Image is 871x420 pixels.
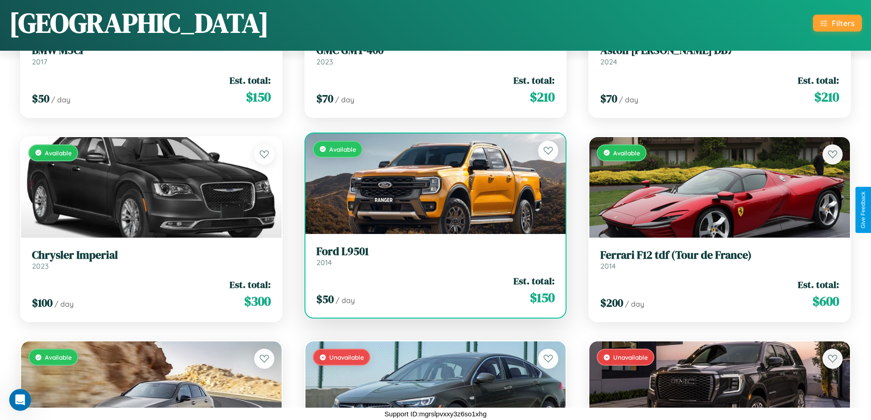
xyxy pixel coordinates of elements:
[32,44,271,66] a: BMW M3Ci2017
[329,145,356,153] span: Available
[316,245,555,267] a: Ford L95012014
[600,249,839,262] h3: Ferrari F12 tdf (Tour de France)
[625,299,644,308] span: / day
[32,261,48,271] span: 2023
[329,353,364,361] span: Unavailable
[32,91,49,106] span: $ 50
[230,74,271,87] span: Est. total:
[32,44,271,57] h3: BMW M3Ci
[600,295,623,310] span: $ 200
[246,88,271,106] span: $ 150
[619,95,638,104] span: / day
[316,292,334,307] span: $ 50
[316,245,555,258] h3: Ford L9501
[335,95,354,104] span: / day
[316,91,333,106] span: $ 70
[9,389,31,411] iframe: Intercom live chat
[530,288,555,307] span: $ 150
[316,44,555,66] a: GMC GMT-4002023
[613,149,640,157] span: Available
[813,15,862,32] button: Filters
[513,274,555,287] span: Est. total:
[513,74,555,87] span: Est. total:
[45,149,72,157] span: Available
[51,95,70,104] span: / day
[32,295,53,310] span: $ 100
[600,57,617,66] span: 2024
[336,296,355,305] span: / day
[600,44,839,66] a: Aston [PERSON_NAME] DB72024
[600,249,839,271] a: Ferrari F12 tdf (Tour de France)2014
[385,408,486,420] p: Support ID: mgrslpvxxy3z6so1xhg
[230,278,271,291] span: Est. total:
[832,18,855,28] div: Filters
[32,249,271,271] a: Chrysler Imperial2023
[613,353,648,361] span: Unavailable
[798,74,839,87] span: Est. total:
[600,44,839,57] h3: Aston [PERSON_NAME] DB7
[798,278,839,291] span: Est. total:
[812,292,839,310] span: $ 600
[860,191,866,229] div: Give Feedback
[244,292,271,310] span: $ 300
[316,258,332,267] span: 2014
[32,249,271,262] h3: Chrysler Imperial
[814,88,839,106] span: $ 210
[600,91,617,106] span: $ 70
[316,44,555,57] h3: GMC GMT-400
[32,57,47,66] span: 2017
[316,57,333,66] span: 2023
[9,4,269,42] h1: [GEOGRAPHIC_DATA]
[54,299,74,308] span: / day
[530,88,555,106] span: $ 210
[600,261,616,271] span: 2014
[45,353,72,361] span: Available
